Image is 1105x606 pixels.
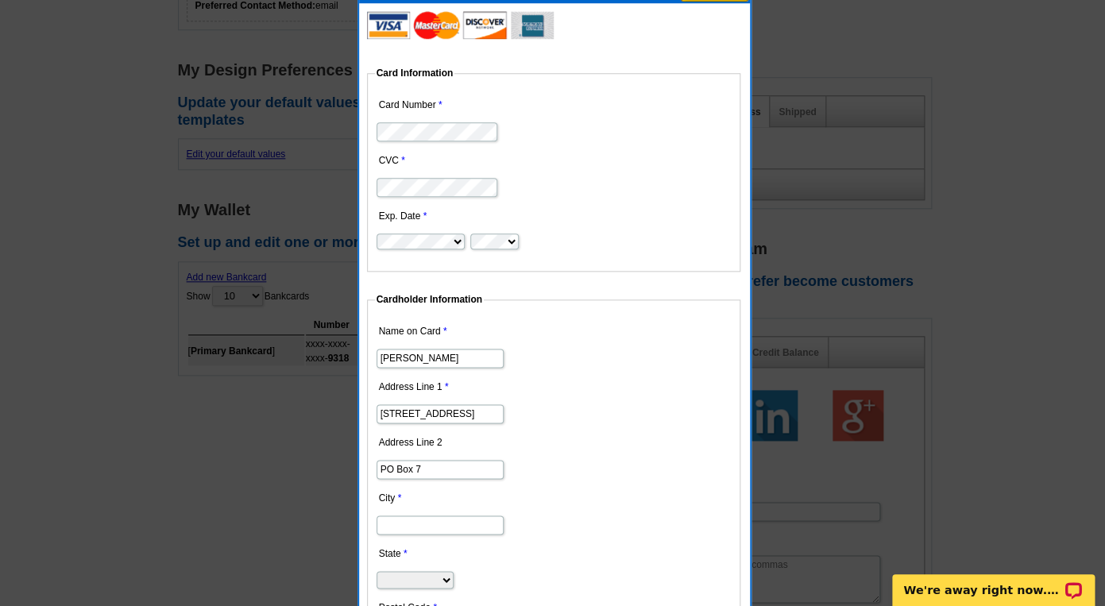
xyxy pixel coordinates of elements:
label: City [379,491,522,505]
label: Card Number [379,98,522,112]
label: Address Line 2 [379,435,522,450]
label: Exp. Date [379,209,522,223]
label: Address Line 1 [379,380,522,394]
label: CVC [379,153,522,168]
label: Name on Card [379,324,522,338]
legend: Card Information [375,66,455,80]
img: acceptedCards.gif [367,11,554,39]
label: State [379,546,522,561]
iframe: LiveChat chat widget [882,556,1105,606]
legend: Cardholder Information [375,292,484,307]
